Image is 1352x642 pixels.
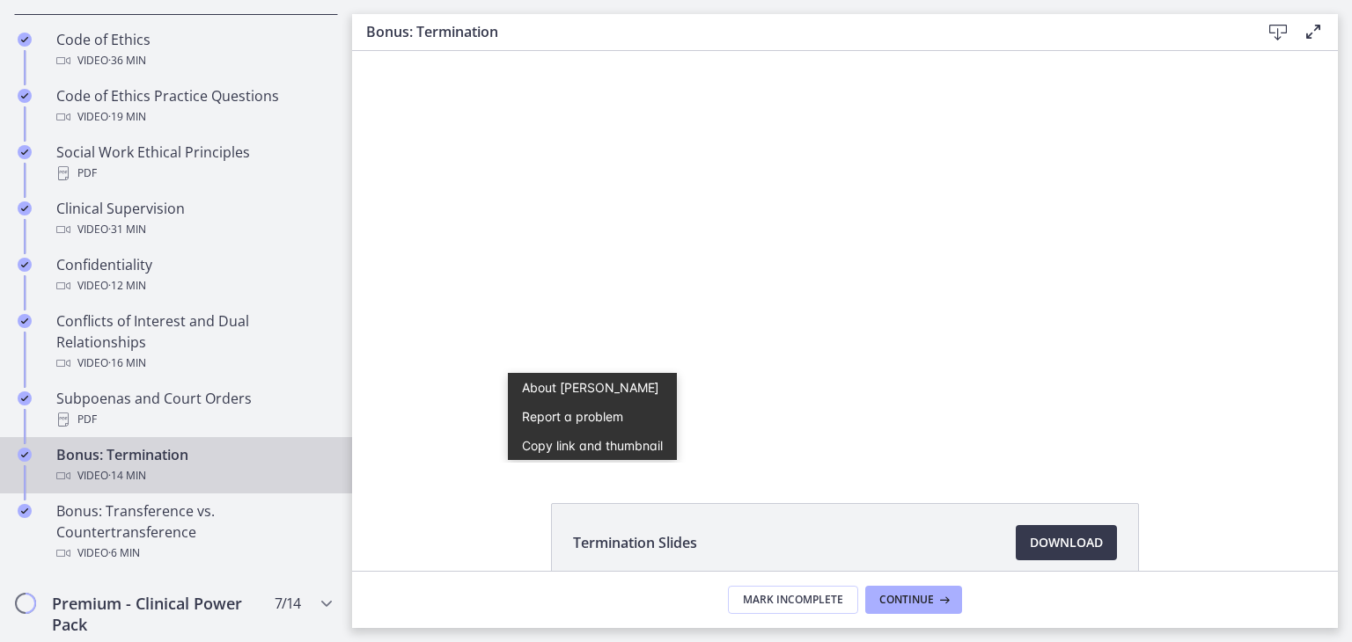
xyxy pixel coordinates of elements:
[108,219,146,240] span: · 31 min
[56,142,331,184] div: Social Work Ethical Principles
[56,310,331,374] div: Conflicts of Interest and Dual Relationships
[56,353,331,374] div: Video
[18,448,32,462] i: Completed
[56,543,331,564] div: Video
[18,314,32,328] i: Completed
[56,465,331,486] div: Video
[52,593,267,635] h2: Premium - Clinical Power Pack
[56,275,331,296] div: Video
[56,29,331,71] div: Code of Ethics
[573,532,697,553] span: Termination Slides
[56,500,331,564] div: Bonus: Transference vs. Countertransference
[1030,532,1103,553] span: Download
[18,258,32,272] i: Completed
[879,593,934,607] span: Continue
[56,254,331,296] div: Confidentiality
[275,593,300,614] span: 7 / 14
[108,275,146,296] span: · 12 min
[56,106,331,128] div: Video
[56,50,331,71] div: Video
[743,593,843,607] span: Mark Incomplete
[56,444,331,486] div: Bonus: Termination
[108,106,146,128] span: · 19 min
[366,21,1232,42] h3: Bonus: Termination
[56,388,331,430] div: Subpoenas and Court Orders
[108,353,146,374] span: · 16 min
[108,465,146,486] span: · 14 min
[18,504,32,518] i: Completed
[108,543,140,564] span: · 6 min
[18,201,32,215] i: Completed
[56,163,331,184] div: PDF
[56,198,331,240] div: Clinical Supervision
[56,409,331,430] div: PDF
[18,391,32,405] i: Completed
[108,50,146,71] span: · 36 min
[1016,525,1117,560] a: Download
[18,89,32,103] i: Completed
[56,85,331,128] div: Code of Ethics Practice Questions
[865,586,962,614] button: Continue
[18,33,32,47] i: Completed
[18,145,32,159] i: Completed
[728,586,858,614] button: Mark Incomplete
[56,219,331,240] div: Video
[352,51,1338,463] iframe: Video Lesson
